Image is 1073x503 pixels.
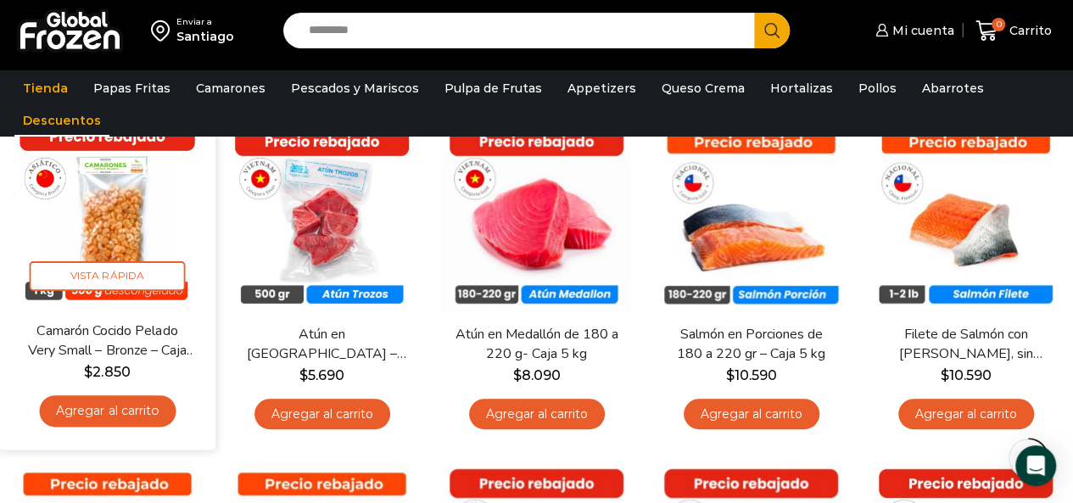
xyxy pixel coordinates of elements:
a: Agregar al carrito: “Filete de Salmón con Piel, sin Grasa y sin Espinas 1-2 lb – Caja 10 Kg” [898,399,1034,430]
bdi: 10.590 [941,367,992,383]
a: Pollos [850,72,905,104]
button: Search button [754,13,790,48]
a: Appetizers [559,72,645,104]
span: 0 [992,18,1005,31]
a: Abarrotes [914,72,992,104]
a: Papas Fritas [85,72,179,104]
span: Carrito [1005,22,1052,39]
a: Atún en Medallón de 180 a 220 g- Caja 5 kg [451,325,622,364]
a: Filete de Salmón con [PERSON_NAME], sin Grasa y sin Espinas 1-2 lb – Caja 10 Kg [880,325,1051,364]
span: Vista Rápida [673,270,828,299]
img: address-field-icon.svg [151,16,176,45]
a: Camarón Cocido Pelado Very Small – Bronze – Caja 10 kg [21,321,193,360]
a: Mi cuenta [871,14,954,48]
div: Santiago [176,28,234,45]
div: Enviar a [176,16,234,28]
span: Vista Rápida [30,261,186,291]
a: Atún en [GEOGRAPHIC_DATA] – Caja 10 kg [237,325,407,364]
a: Hortalizas [762,72,841,104]
a: Pescados y Mariscos [282,72,428,104]
a: Agregar al carrito: “Atún en Medallón de 180 a 220 g- Caja 5 kg” [469,399,605,430]
a: Agregar al carrito: “Atún en Trozos - Caja 10 kg” [254,399,390,430]
span: Mi cuenta [888,22,954,39]
span: $ [299,367,308,383]
bdi: 2.850 [84,363,130,379]
span: $ [941,367,949,383]
a: Camarones [187,72,274,104]
a: Pulpa de Frutas [436,72,550,104]
bdi: 8.090 [513,367,561,383]
a: Salmón en Porciones de 180 a 220 gr – Caja 5 kg [666,325,836,364]
div: Open Intercom Messenger [1015,445,1056,486]
span: Vista Rápida [244,270,399,299]
a: 0 Carrito [971,11,1056,51]
span: $ [726,367,735,383]
bdi: 5.690 [299,367,344,383]
a: Descuentos [14,104,109,137]
span: $ [84,363,92,379]
a: Agregar al carrito: “Camarón Cocido Pelado Very Small - Bronze - Caja 10 kg” [39,395,176,427]
a: Tienda [14,72,76,104]
a: Agregar al carrito: “Salmón en Porciones de 180 a 220 gr - Caja 5 kg” [684,399,819,430]
span: Vista Rápida [888,270,1042,299]
span: Vista Rápida [459,270,613,299]
span: $ [513,367,522,383]
a: Queso Crema [653,72,753,104]
bdi: 10.590 [726,367,777,383]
